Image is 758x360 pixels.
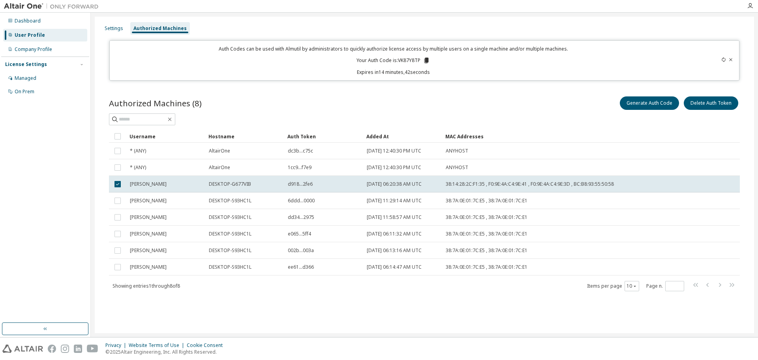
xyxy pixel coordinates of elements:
[105,342,129,349] div: Privacy
[130,247,167,254] span: [PERSON_NAME]
[130,164,146,171] span: * (ANY)
[366,130,439,143] div: Added At
[288,214,314,221] span: dd34...2975
[367,214,422,221] span: [DATE] 11:58:57 AM UTC
[287,130,360,143] div: Auth Token
[684,96,738,110] button: Delete Auth Token
[114,69,673,75] p: Expires in 14 minutes, 42 seconds
[356,57,430,64] p: Your Auth Code is: VK87Y8TP
[130,181,167,187] span: [PERSON_NAME]
[4,2,103,10] img: Altair One
[114,45,673,52] p: Auth Codes can be used with Almutil by administrators to quickly authorize license access by mult...
[130,148,146,154] span: * (ANY)
[446,231,527,237] span: 38:7A:0E:01:7C:E5 , 38:7A:0E:01:7C:E1
[288,148,313,154] span: dc3b...c75c
[446,181,614,187] span: 38:14:28:2C:F1:35 , F0:9E:4A:C4:9E:41 , F0:9E:4A:C4:9E:3D , BC:B8:93:55:50:58
[209,164,230,171] span: AltairOne
[48,345,56,353] img: facebook.svg
[130,231,167,237] span: [PERSON_NAME]
[446,148,468,154] span: ANYHOST
[105,349,227,355] p: © 2025 Altair Engineering, Inc. All Rights Reserved.
[209,231,251,237] span: DESKTOP-S93HC1L
[129,130,202,143] div: Username
[367,181,422,187] span: [DATE] 06:20:38 AM UTC
[367,264,422,270] span: [DATE] 06:14:47 AM UTC
[187,342,227,349] div: Cookie Consent
[15,89,34,95] div: On Prem
[5,61,47,68] div: License Settings
[105,25,123,32] div: Settings
[208,130,281,143] div: Hostname
[367,247,422,254] span: [DATE] 06:13:16 AM UTC
[130,214,167,221] span: [PERSON_NAME]
[445,130,657,143] div: MAC Addresses
[288,231,311,237] span: e065...5ff4
[367,198,422,204] span: [DATE] 11:29:14 AM UTC
[446,164,468,171] span: ANYHOST
[288,181,313,187] span: d918...2fe6
[74,345,82,353] img: linkedin.svg
[587,281,639,291] span: Items per page
[130,264,167,270] span: [PERSON_NAME]
[61,345,69,353] img: instagram.svg
[15,32,45,38] div: User Profile
[446,247,527,254] span: 38:7A:0E:01:7C:E5 , 38:7A:0E:01:7C:E1
[446,264,527,270] span: 38:7A:0E:01:7C:E5 , 38:7A:0E:01:7C:E1
[367,164,421,171] span: [DATE] 12:40:30 PM UTC
[209,148,230,154] span: AltairOne
[646,281,684,291] span: Page n.
[627,283,637,289] button: 10
[113,283,180,289] span: Showing entries 1 through 8 of 8
[130,198,167,204] span: [PERSON_NAME]
[288,247,314,254] span: 002b...003a
[129,342,187,349] div: Website Terms of Use
[2,345,43,353] img: altair_logo.svg
[209,214,251,221] span: DESKTOP-S93HC1L
[15,75,36,81] div: Managed
[87,345,98,353] img: youtube.svg
[288,198,315,204] span: 6ddd...0000
[209,181,251,187] span: DESKTOP-G677VIB
[367,148,421,154] span: [DATE] 12:40:30 PM UTC
[446,198,527,204] span: 38:7A:0E:01:7C:E5 , 38:7A:0E:01:7C:E1
[288,264,314,270] span: ee61...d366
[288,164,311,171] span: 1cc9...f7e9
[133,25,187,32] div: Authorized Machines
[15,46,52,53] div: Company Profile
[209,264,251,270] span: DESKTOP-S93HC1L
[109,98,202,109] span: Authorized Machines (8)
[15,18,41,24] div: Dashboard
[209,198,251,204] span: DESKTOP-S93HC1L
[620,96,679,110] button: Generate Auth Code
[209,247,251,254] span: DESKTOP-S93HC1L
[367,231,422,237] span: [DATE] 06:11:32 AM UTC
[446,214,527,221] span: 38:7A:0E:01:7C:E5 , 38:7A:0E:01:7C:E1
